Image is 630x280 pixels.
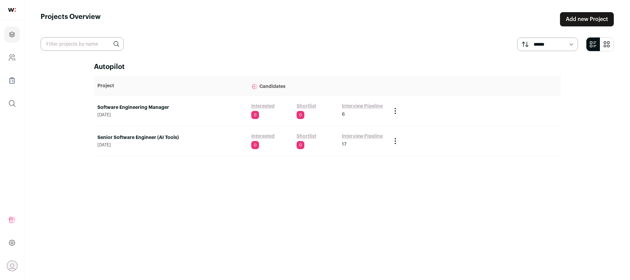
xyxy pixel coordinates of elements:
button: Open dropdown [7,260,18,271]
input: Filter projects by name [41,37,124,51]
p: Candidates [251,79,384,93]
span: 17 [342,141,346,148]
span: 0 [251,111,259,119]
a: Software Engineering Manager [97,104,244,111]
h1: Projects Overview [41,12,101,26]
a: Senior Software Engineer (AI Tools) [97,134,244,141]
span: 0 [297,141,304,149]
span: [DATE] [97,112,244,118]
a: Add new Project [560,12,614,26]
a: Shortlist [297,133,316,140]
img: wellfound-shorthand-0d5821cbd27db2630d0214b213865d53afaa358527fdda9d0ea32b1df1b89c2c.svg [8,8,16,12]
button: Project Actions [391,137,399,145]
a: Projects [4,26,20,43]
span: 0 [297,111,304,119]
a: Interested [251,133,275,140]
span: 0 [251,141,259,149]
a: Shortlist [297,103,316,110]
a: Company and ATS Settings [4,49,20,66]
p: Project [97,83,244,89]
h2: Autopilot [94,62,561,72]
a: Interview Pipeline [342,133,383,140]
a: Interested [251,103,275,110]
span: 6 [342,111,345,118]
button: Project Actions [391,107,399,115]
span: [DATE] [97,142,244,148]
a: Interview Pipeline [342,103,383,110]
a: Company Lists [4,72,20,89]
